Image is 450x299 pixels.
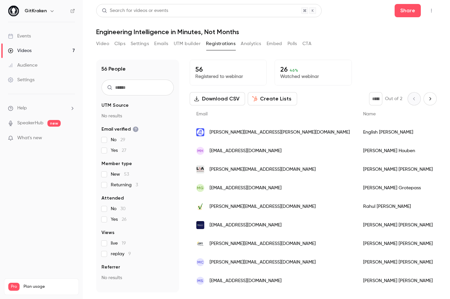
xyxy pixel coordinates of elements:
[210,259,316,266] span: [PERSON_NAME][EMAIL_ADDRESS][DOMAIN_NAME]
[154,38,168,49] button: Emails
[196,165,204,173] img: linandassociates.com
[206,38,235,49] button: Registrations
[197,148,203,154] span: MH
[289,68,298,73] span: 46 %
[101,160,132,167] span: Member type
[196,128,204,136] img: gesa.com
[128,252,131,256] span: 9
[196,203,204,210] img: fundserv.com
[122,217,127,222] span: 26
[96,38,109,49] button: Video
[241,38,261,49] button: Analytics
[111,240,126,247] span: live
[17,135,42,142] span: What's new
[395,4,421,17] button: Share
[423,92,437,105] button: Next page
[136,183,138,187] span: 3
[210,166,316,173] span: [PERSON_NAME][EMAIL_ADDRESS][DOMAIN_NAME]
[114,38,125,49] button: Clips
[210,185,282,192] span: [EMAIL_ADDRESS][DOMAIN_NAME]
[17,105,27,112] span: Help
[385,95,402,102] p: Out of 2
[102,7,168,14] div: Search for videos or events
[111,171,129,178] span: New
[101,126,139,133] span: Email verified
[101,113,174,119] p: No results
[426,5,437,16] button: Top Bar Actions
[8,33,31,39] div: Events
[25,8,47,14] h6: GitKraken
[8,77,34,83] div: Settings
[210,222,282,229] span: [EMAIL_ADDRESS][DOMAIN_NAME]
[197,259,204,265] span: MC
[196,221,204,229] img: abbadox.com
[210,203,316,210] span: [PERSON_NAME][EMAIL_ADDRESS][DOMAIN_NAME]
[363,112,376,116] span: Name
[267,38,282,49] button: Embed
[101,102,129,109] span: UTM Source
[8,47,32,54] div: Videos
[67,135,75,141] iframe: Noticeable Trigger
[8,283,20,291] span: Pro
[8,6,19,16] img: GitKraken
[280,65,346,73] p: 26
[124,172,129,177] span: 53
[101,264,120,270] span: Referrer
[174,38,201,49] button: UTM builder
[195,73,261,80] p: Registered to webinar
[210,129,350,136] span: [PERSON_NAME][EMAIL_ADDRESS][PERSON_NAME][DOMAIN_NAME]
[101,195,124,202] span: Attended
[195,65,261,73] p: 56
[197,278,203,284] span: MS
[8,105,75,112] li: help-dropdown-opener
[101,229,114,236] span: Views
[210,148,282,154] span: [EMAIL_ADDRESS][DOMAIN_NAME]
[120,138,125,142] span: 29
[111,216,127,223] span: Yes
[288,38,297,49] button: Polls
[111,137,125,143] span: No
[122,241,126,246] span: 19
[17,120,43,127] a: SpeakerHub
[96,28,437,36] h1: Engineering Intelligence in Minutes, Not Months
[302,38,311,49] button: CTA
[101,274,174,281] p: No results
[122,148,126,153] span: 27
[8,62,37,69] div: Audience
[280,73,346,80] p: Watched webinar
[111,206,126,212] span: No
[210,277,282,284] span: [EMAIL_ADDRESS][DOMAIN_NAME]
[101,102,174,281] section: facet-groups
[248,92,297,105] button: Create Lists
[197,185,204,191] span: MG
[210,240,316,247] span: [PERSON_NAME][EMAIL_ADDRESS][DOMAIN_NAME]
[101,65,126,73] h1: 56 People
[24,284,75,289] span: Plan usage
[131,38,149,49] button: Settings
[111,182,138,188] span: Returning
[111,251,131,257] span: replay
[196,112,208,116] span: Email
[120,207,126,211] span: 30
[47,120,61,127] span: new
[190,92,245,105] button: Download CSV
[196,240,204,248] img: otthydromet.com
[111,147,126,154] span: Yes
